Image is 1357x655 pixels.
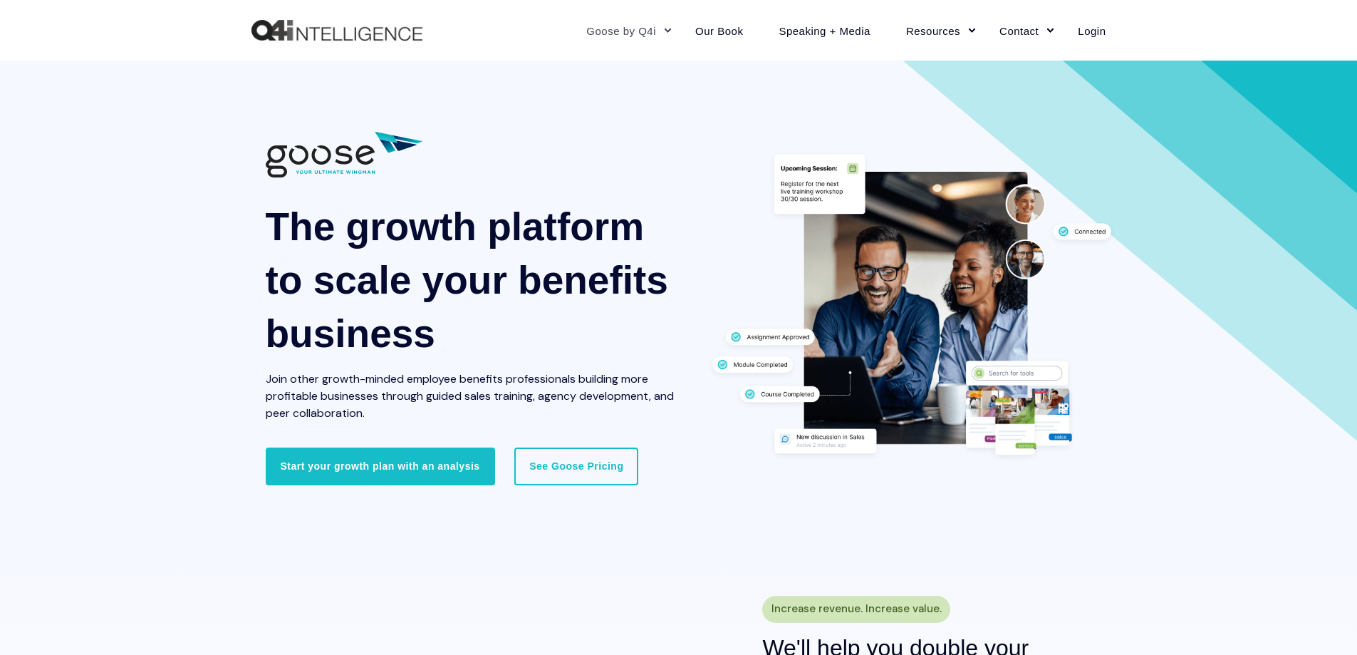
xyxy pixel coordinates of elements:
span: Increase revenue. Increase value. [771,599,942,619]
img: Q4intelligence, LLC logo [251,20,422,41]
a: Back to Home [251,20,422,41]
img: Two professionals working together at a desk surrounded by graphics displaying different features... [704,148,1121,465]
a: Start your growth plan with an analysis [266,448,495,485]
span: The growth platform to scale your benefits business [266,205,668,356]
a: See Goose Pricing [514,448,638,485]
img: 01882 Goose Q4i Logo wTag-CC [266,132,422,177]
span: Join other growth-minded employee benefits professionals building more profitable businesses thro... [266,371,674,421]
